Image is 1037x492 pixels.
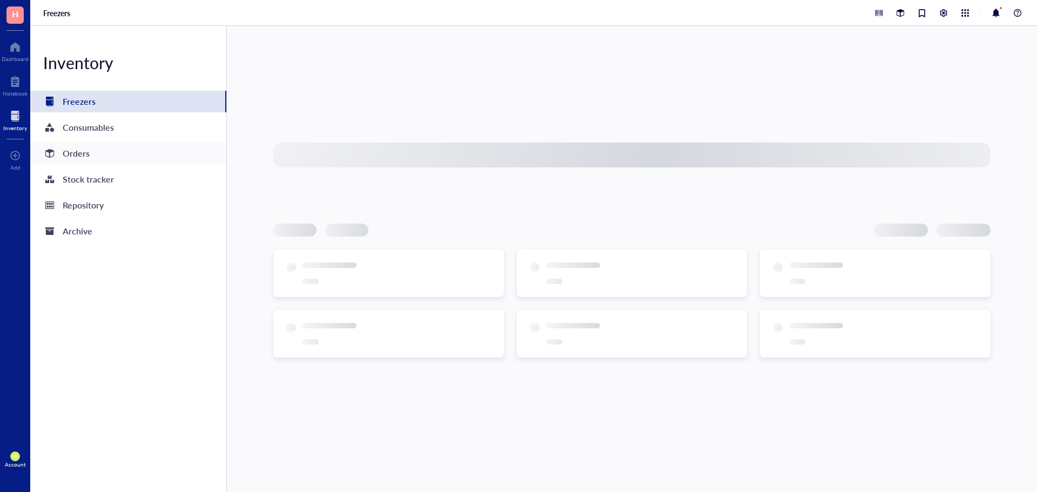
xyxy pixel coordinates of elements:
div: Repository [63,198,104,213]
div: Add [10,164,21,171]
a: Repository [30,194,226,216]
a: Archive [30,220,226,242]
div: Orders [63,146,90,161]
div: Freezers [63,94,96,109]
div: Notebook [3,90,28,97]
div: Dashboard [2,56,29,62]
div: Consumables [63,120,114,135]
div: Archive [63,224,92,239]
div: Stock tracker [63,172,114,187]
a: Freezers [43,8,72,18]
a: Consumables [30,117,226,138]
span: H [12,7,18,21]
div: Account [5,461,26,468]
a: Dashboard [2,38,29,62]
a: Notebook [3,73,28,97]
a: Orders [30,143,226,164]
a: Inventory [3,107,27,131]
div: Inventory [30,52,226,73]
span: MR [12,454,17,459]
a: Freezers [30,91,226,112]
div: Inventory [3,125,27,131]
a: Stock tracker [30,169,226,190]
